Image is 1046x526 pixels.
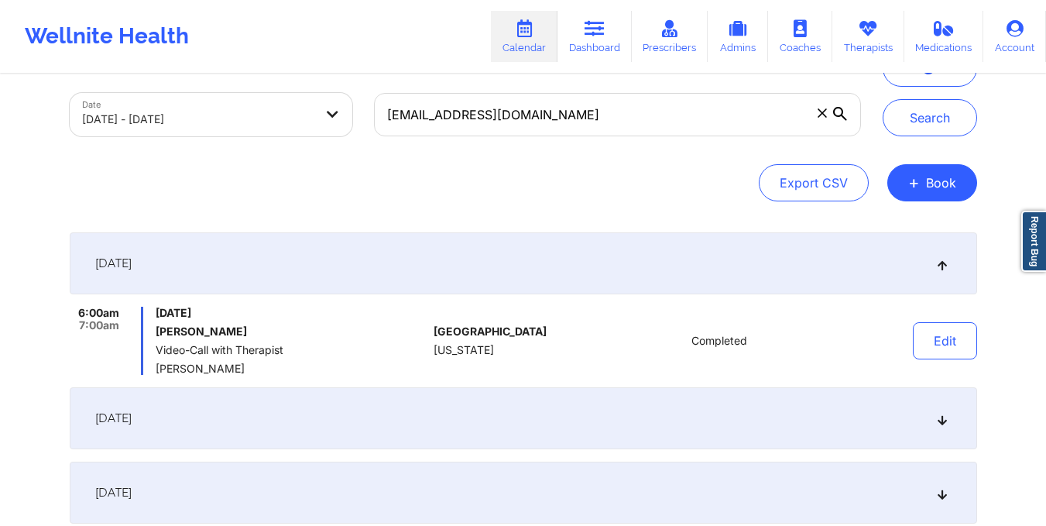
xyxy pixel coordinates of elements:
a: Report Bug [1021,211,1046,272]
span: [DATE] [95,411,132,426]
a: Medications [904,11,984,62]
a: Dashboard [557,11,632,62]
span: 6:00am [78,307,119,319]
input: Search by patient email [374,93,860,136]
span: [US_STATE] [434,344,494,356]
span: 7:00am [79,319,119,332]
span: [GEOGRAPHIC_DATA] [434,325,547,338]
button: Export CSV [759,164,869,201]
span: [DATE] [95,256,132,271]
button: Edit [913,322,977,359]
span: + [908,178,920,187]
a: Admins [708,11,768,62]
span: [DATE] [95,485,132,500]
a: Therapists [832,11,904,62]
span: [DATE] [156,307,427,319]
a: Account [983,11,1046,62]
button: Search [883,99,977,136]
div: [DATE] - [DATE] [82,102,314,136]
span: Completed [691,335,747,347]
button: +Book [887,164,977,201]
a: Calendar [491,11,557,62]
a: Prescribers [632,11,708,62]
h6: [PERSON_NAME] [156,325,427,338]
a: Coaches [768,11,832,62]
span: [PERSON_NAME] [156,363,427,375]
span: Video-Call with Therapist [156,344,427,356]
